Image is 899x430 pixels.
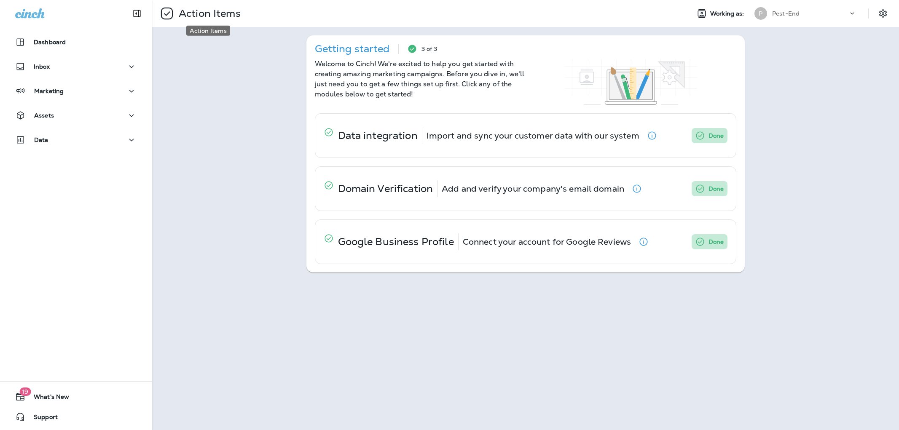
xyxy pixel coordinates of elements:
[8,131,143,148] button: Data
[875,6,891,21] button: Settings
[8,34,143,51] button: Dashboard
[25,414,58,424] span: Support
[8,83,143,99] button: Marketing
[34,63,50,70] p: Inbox
[25,393,69,403] span: What's New
[708,131,724,141] p: Done
[125,5,149,22] button: Collapse Sidebar
[754,7,767,20] div: P
[8,388,143,405] button: 19What's New
[8,58,143,75] button: Inbox
[315,59,526,99] p: Welcome to Cinch! We're excited to help you get started with creating amazing marketing campaigns...
[708,184,724,194] p: Done
[8,409,143,425] button: Support
[772,10,800,17] p: Pest-End
[338,132,418,139] p: Data integration
[338,185,433,192] p: Domain Verification
[34,136,48,143] p: Data
[463,238,631,245] p: Connect your account for Google Reviews
[19,387,31,396] span: 19
[421,45,437,52] p: 3 of 3
[338,238,454,245] p: Google Business Profile
[315,45,390,52] p: Getting started
[8,107,143,124] button: Assets
[34,112,54,119] p: Assets
[710,10,746,17] span: Working as:
[186,26,230,36] div: Action Items
[427,132,639,139] p: Import and sync your customer data with our system
[34,88,64,94] p: Marketing
[175,7,241,20] p: Action Items
[34,39,66,45] p: Dashboard
[708,237,724,247] p: Done
[442,185,624,192] p: Add and verify your company's email domain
